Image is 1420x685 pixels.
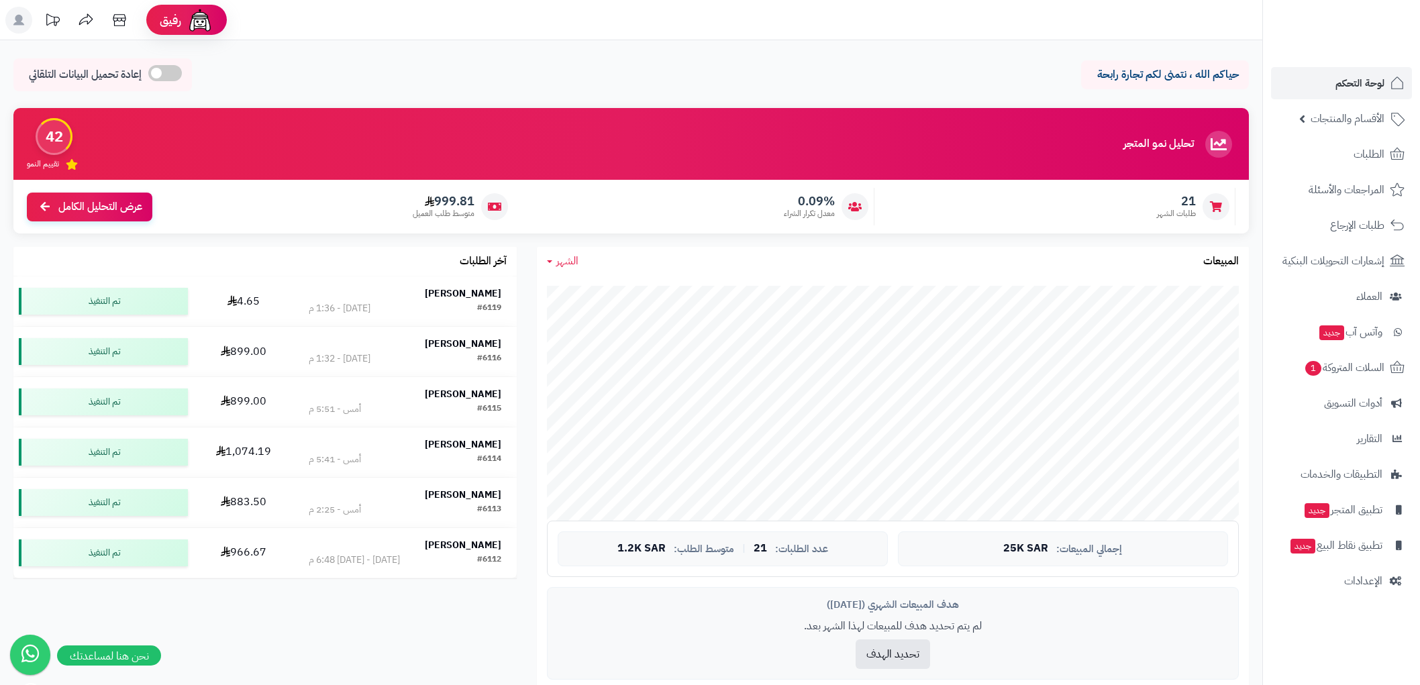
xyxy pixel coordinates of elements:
span: عرض التحليل الكامل [58,199,142,215]
a: الطلبات [1271,138,1412,170]
div: أمس - 2:25 م [309,503,361,517]
span: المراجعات والأسئلة [1309,180,1384,199]
p: حياكم الله ، نتمنى لكم تجارة رابحة [1091,67,1239,83]
img: ai-face.png [187,7,213,34]
a: السلات المتروكة1 [1271,352,1412,384]
div: أمس - 5:41 م [309,453,361,466]
span: 1.2K SAR [617,543,666,555]
a: أدوات التسويق [1271,387,1412,419]
div: تم التنفيذ [19,388,188,415]
span: 0.09% [784,194,835,209]
span: رفيق [160,12,181,28]
a: تطبيق المتجرجديد [1271,494,1412,526]
h3: تحليل نمو المتجر [1123,138,1194,150]
a: الشهر [547,254,578,269]
td: 899.00 [193,327,293,376]
a: إشعارات التحويلات البنكية [1271,245,1412,277]
h3: آخر الطلبات [460,256,507,268]
span: 999.81 [413,194,474,209]
span: عدد الطلبات: [775,543,828,555]
a: التطبيقات والخدمات [1271,458,1412,490]
td: 883.50 [193,478,293,527]
span: | [742,543,746,554]
span: أدوات التسويق [1324,394,1382,413]
span: لوحة التحكم [1335,74,1384,93]
strong: [PERSON_NAME] [425,286,501,301]
strong: [PERSON_NAME] [425,538,501,552]
p: لم يتم تحديد هدف للمبيعات لهذا الشهر بعد. [558,619,1228,634]
div: تم التنفيذ [19,489,188,516]
span: إعادة تحميل البيانات التلقائي [29,67,142,83]
span: تطبيق نقاط البيع [1289,536,1382,555]
span: الطلبات [1354,145,1384,164]
strong: [PERSON_NAME] [425,337,501,351]
td: 899.00 [193,377,293,427]
span: متوسط الطلب: [674,543,734,555]
td: 1,074.19 [193,427,293,477]
span: تقييم النمو [27,158,59,170]
div: #6113 [477,503,501,517]
a: وآتس آبجديد [1271,316,1412,348]
strong: [PERSON_NAME] [425,488,501,502]
div: تم التنفيذ [19,439,188,466]
div: #6112 [477,554,501,567]
span: طلبات الإرجاع [1330,216,1384,235]
a: الإعدادات [1271,565,1412,597]
span: جديد [1290,539,1315,554]
div: [DATE] - [DATE] 6:48 م [309,554,400,567]
span: وآتس آب [1318,323,1382,341]
strong: [PERSON_NAME] [425,437,501,452]
div: أمس - 5:51 م [309,403,361,416]
a: تحديثات المنصة [36,7,69,37]
a: عرض التحليل الكامل [27,193,152,221]
span: الشهر [556,253,578,269]
span: السلات المتروكة [1304,358,1384,377]
span: 25K SAR [1003,543,1048,555]
span: 1 [1305,360,1322,376]
span: إجمالي المبيعات: [1056,543,1122,555]
span: 21 [1157,194,1196,209]
span: التطبيقات والخدمات [1301,465,1382,484]
span: جديد [1305,503,1329,518]
a: لوحة التحكم [1271,67,1412,99]
strong: [PERSON_NAME] [425,387,501,401]
span: تطبيق المتجر [1303,500,1382,519]
button: تحديد الهدف [856,639,930,669]
span: إشعارات التحويلات البنكية [1282,252,1384,270]
span: العملاء [1356,287,1382,306]
span: جديد [1319,325,1344,340]
div: #6116 [477,352,501,366]
span: الأقسام والمنتجات [1311,109,1384,128]
span: طلبات الشهر [1157,208,1196,219]
a: طلبات الإرجاع [1271,209,1412,242]
div: #6119 [477,302,501,315]
div: [DATE] - 1:32 م [309,352,370,366]
a: المراجعات والأسئلة [1271,174,1412,206]
div: تم التنفيذ [19,288,188,315]
div: تم التنفيذ [19,338,188,365]
a: تطبيق نقاط البيعجديد [1271,529,1412,562]
span: متوسط طلب العميل [413,208,474,219]
span: الإعدادات [1344,572,1382,590]
h3: المبيعات [1203,256,1239,268]
img: logo-2.png [1329,10,1407,38]
div: #6115 [477,403,501,416]
td: 966.67 [193,528,293,578]
td: 4.65 [193,276,293,326]
div: تم التنفيذ [19,539,188,566]
div: هدف المبيعات الشهري ([DATE]) [558,598,1228,612]
a: العملاء [1271,280,1412,313]
div: [DATE] - 1:36 م [309,302,370,315]
span: 21 [754,543,767,555]
span: معدل تكرار الشراء [784,208,835,219]
a: التقارير [1271,423,1412,455]
div: #6114 [477,453,501,466]
span: التقارير [1357,429,1382,448]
